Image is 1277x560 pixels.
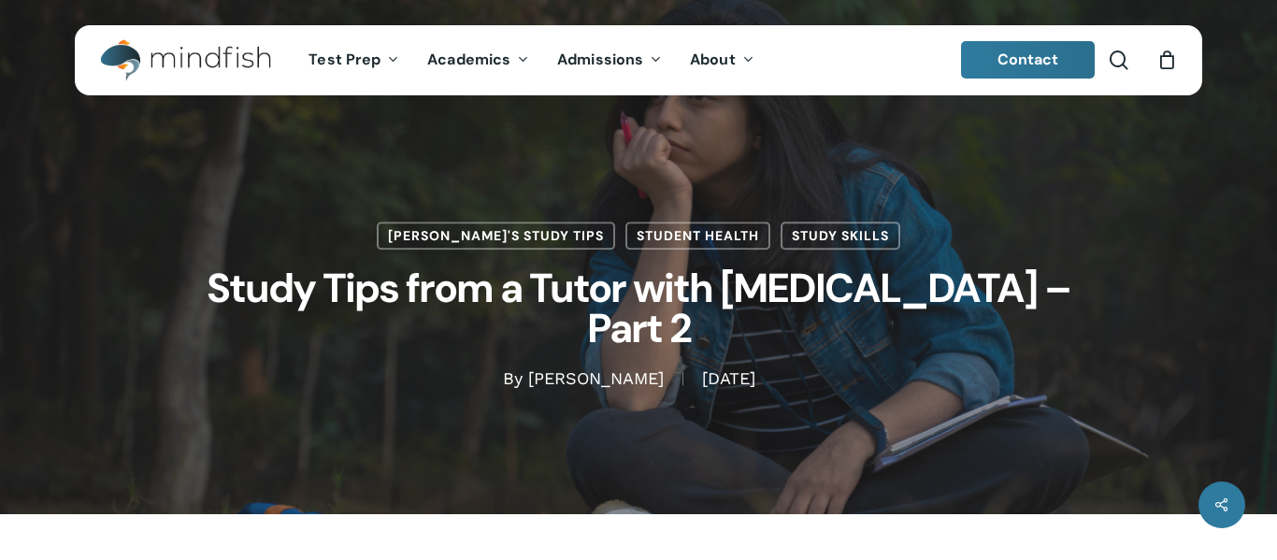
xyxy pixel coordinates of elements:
[961,41,1096,79] a: Contact
[294,52,413,68] a: Test Prep
[294,25,768,95] nav: Main Menu
[308,50,380,69] span: Test Prep
[781,222,900,250] a: Study Skills
[377,222,615,250] a: [PERSON_NAME]'s Study Tips
[997,50,1059,69] span: Contact
[171,250,1106,367] h1: Study Tips from a Tutor with [MEDICAL_DATA] – Part 2
[543,52,676,68] a: Admissions
[557,50,643,69] span: Admissions
[427,50,510,69] span: Academics
[503,373,523,386] span: By
[528,369,664,389] a: [PERSON_NAME]
[676,52,768,68] a: About
[682,373,774,386] span: [DATE]
[75,25,1202,95] header: Main Menu
[625,222,770,250] a: Student Health
[413,52,543,68] a: Academics
[1156,50,1177,70] a: Cart
[690,50,736,69] span: About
